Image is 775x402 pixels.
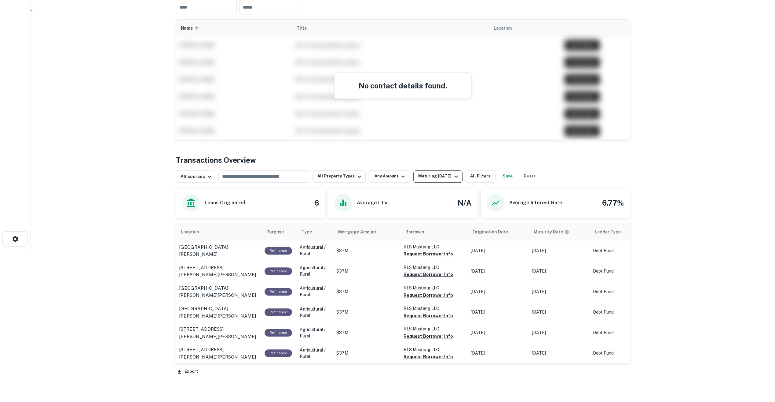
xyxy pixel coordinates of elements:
div: This loan purpose was for refinancing [265,288,292,296]
p: Agricultural / Rural [300,285,330,298]
span: Type [302,228,320,236]
p: [DATE] [471,248,526,254]
h4: N/A [458,197,471,208]
button: Save your search to get updates of matches that match your search criteria. [498,170,517,183]
th: Purpose [261,223,297,240]
h6: Average LTV [357,199,388,207]
button: Request Borrower Info [404,312,453,319]
span: Mortgage Amount [338,228,385,236]
div: This loan purpose was for refinancing [265,247,292,255]
p: [DATE] [532,329,587,336]
h6: Maturity Date [534,229,563,235]
th: Mortgage Amount [333,223,400,240]
p: [DATE] [532,350,587,356]
p: RLS Mustang LLC [404,285,465,291]
h4: 6.77% [602,197,624,208]
div: This loan purpose was for refinancing [265,267,292,275]
p: Debt Fund [593,248,642,254]
a: [GEOGRAPHIC_DATA][PERSON_NAME] [179,244,258,258]
p: Debt Fund [593,309,642,315]
h4: No contact details found. [342,80,464,91]
p: [DATE] [471,309,526,315]
a: [STREET_ADDRESS][PERSON_NAME][PERSON_NAME] [179,326,258,340]
iframe: Chat Widget [744,353,775,382]
button: Reset [520,170,539,183]
p: $37M [336,350,397,356]
span: Purpose [266,228,292,236]
span: Location [181,228,207,236]
p: [DATE] [532,248,587,254]
button: Any Amount [368,170,411,183]
p: $37M [336,268,397,274]
h4: Transactions Overview [176,154,256,166]
th: Type [297,223,333,240]
p: RLS Mustang LLC [404,264,465,271]
th: Maturity dates displayed may be estimated. Please contact the lender for the most accurate maturi... [529,223,590,240]
div: scrollable content [176,20,630,140]
p: RLS Mustang LLC [404,305,465,312]
div: scrollable content [176,223,630,363]
p: Debt Fund [593,268,642,274]
p: Agricultural / Rural [300,265,330,277]
th: Location [176,223,261,240]
p: [DATE] [532,268,587,274]
div: This loan purpose was for refinancing [265,308,292,316]
button: Export [176,367,199,376]
div: Maturing [DATE] [418,173,460,180]
button: Request Borrower Info [404,333,453,340]
p: Debt Fund [593,288,642,295]
button: Request Borrower Info [404,292,453,299]
span: Maturity dates displayed may be estimated. Please contact the lender for the most accurate maturi... [534,229,577,235]
p: RLS Mustang LLC [404,346,465,353]
span: Borrower [405,228,425,236]
div: Maturity dates displayed may be estimated. Please contact the lender for the most accurate maturi... [534,229,569,235]
p: Agricultural / Rural [300,347,330,360]
a: [GEOGRAPHIC_DATA][PERSON_NAME][PERSON_NAME] [179,305,258,319]
p: [DATE] [471,288,526,295]
p: $37M [336,248,397,254]
p: [DATE] [471,329,526,336]
a: [GEOGRAPHIC_DATA][PERSON_NAME][PERSON_NAME] [179,285,258,299]
button: Request Borrower Info [404,271,453,278]
button: Request Borrower Info [404,250,453,258]
p: RLS Mustang LLC [404,244,465,250]
div: This loan purpose was for refinancing [265,349,292,357]
p: RLS Mustang LLC [404,326,465,332]
div: All sources [181,173,213,180]
h6: Average Interest Rate [509,199,562,207]
button: All Filters [465,170,495,183]
p: Agricultural / Rural [300,306,330,319]
p: [DATE] [532,309,587,315]
button: All sources [176,170,216,183]
p: [DATE] [471,350,526,356]
button: Maturing [DATE] [413,170,462,183]
p: Agricultural / Rural [300,244,330,257]
button: Request Borrower Info [404,353,453,360]
h4: 6 [314,197,319,208]
a: [STREET_ADDRESS][PERSON_NAME][PERSON_NAME] [179,264,258,278]
span: Origination Date [473,228,516,236]
th: Origination Date [468,223,529,240]
p: Debt Fund [593,329,642,336]
p: Debt Fund [593,350,642,356]
button: All Property Types [313,170,366,183]
p: [DATE] [532,288,587,295]
th: Lender Type [590,223,645,240]
p: $37M [336,288,397,295]
div: This loan purpose was for refinancing [265,329,292,337]
span: Lender Type [595,228,621,236]
a: [STREET_ADDRESS][PERSON_NAME][PERSON_NAME] [179,346,258,360]
h6: Loans Originated [205,199,245,207]
p: [DATE] [471,268,526,274]
p: Agricultural / Rural [300,326,330,339]
th: Borrower [400,223,468,240]
p: $37M [336,329,397,336]
p: $37M [336,309,397,315]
